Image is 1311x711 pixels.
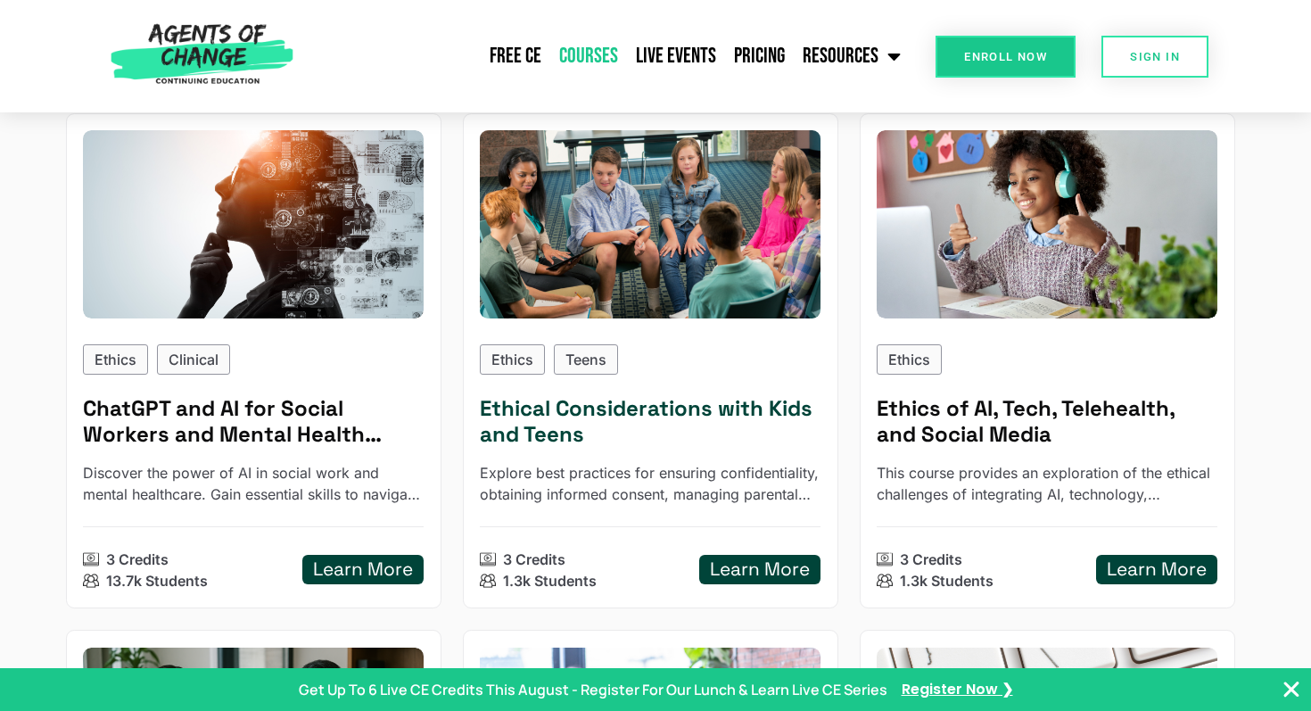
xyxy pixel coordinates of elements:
h5: ChatGPT and AI for Social Workers and Mental Health Professionals [83,396,424,448]
img: ChatGPT and AI for Social Workers and Mental Health Professionals (3 General CE Credit) [83,130,424,318]
a: ChatGPT and AI for Social Workers and Mental Health Professionals (3 General CE Credit)EthicsClin... [66,113,441,609]
p: 13.7k Students [106,570,208,591]
div: Ethical Considerations with Kids and Teens (3 Ethics CE Credit) [480,130,820,318]
h5: Learn More [1107,558,1207,581]
a: Resources [794,34,910,79]
p: 3 Credits [106,549,169,570]
a: Ethical Considerations with Kids and Teens (3 Ethics CE Credit)EthicsTeens Ethical Considerations... [463,113,838,609]
a: SIGN IN [1101,36,1208,78]
span: SIGN IN [1130,51,1180,62]
a: Register Now ❯ [902,680,1013,699]
p: This course provides an exploration of the ethical challenges of integrating AI, technology, tele... [877,462,1217,505]
a: Ethics of AI, Tech, Telehealth, and Social Media (3 Ethics CE Credit)Ethics Ethics of AI, Tech, T... [860,113,1235,609]
h5: Learn More [313,558,413,581]
img: Ethical Considerations with Kids and Teens (3 Ethics CE Credit) [463,120,837,327]
p: Get Up To 6 Live CE Credits This August - Register For Our Lunch & Learn Live CE Series [299,679,887,700]
p: 3 Credits [503,549,565,570]
p: Clinical [169,349,218,370]
span: Enroll Now [964,51,1047,62]
h5: Learn More [710,558,810,581]
a: Pricing [725,34,794,79]
p: Ethics [95,349,136,370]
p: Explore best practices for ensuring confidentiality, obtaining informed consent, managing parenta... [480,462,820,505]
a: Live Events [627,34,725,79]
h5: Ethics of AI, Tech, Telehealth, and Social Media [877,396,1217,448]
p: 3 Credits [900,549,962,570]
p: 1.3k Students [503,570,597,591]
p: Ethics [888,349,930,370]
a: Free CE [481,34,550,79]
p: Ethics [491,349,533,370]
p: Discover the power of AI in social work and mental healthcare. Gain essential skills to navigate ... [83,462,424,505]
a: Courses [550,34,627,79]
nav: Menu [301,34,910,79]
a: Enroll Now [936,36,1076,78]
img: Ethics of AI, Tech, Telehealth, and Social Media (3 Ethics CE Credit) [877,130,1217,318]
p: 1.3k Students [900,570,994,591]
h5: Ethical Considerations with Kids and Teens [480,396,820,448]
p: Teens [565,349,606,370]
button: Close Banner [1281,679,1302,700]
